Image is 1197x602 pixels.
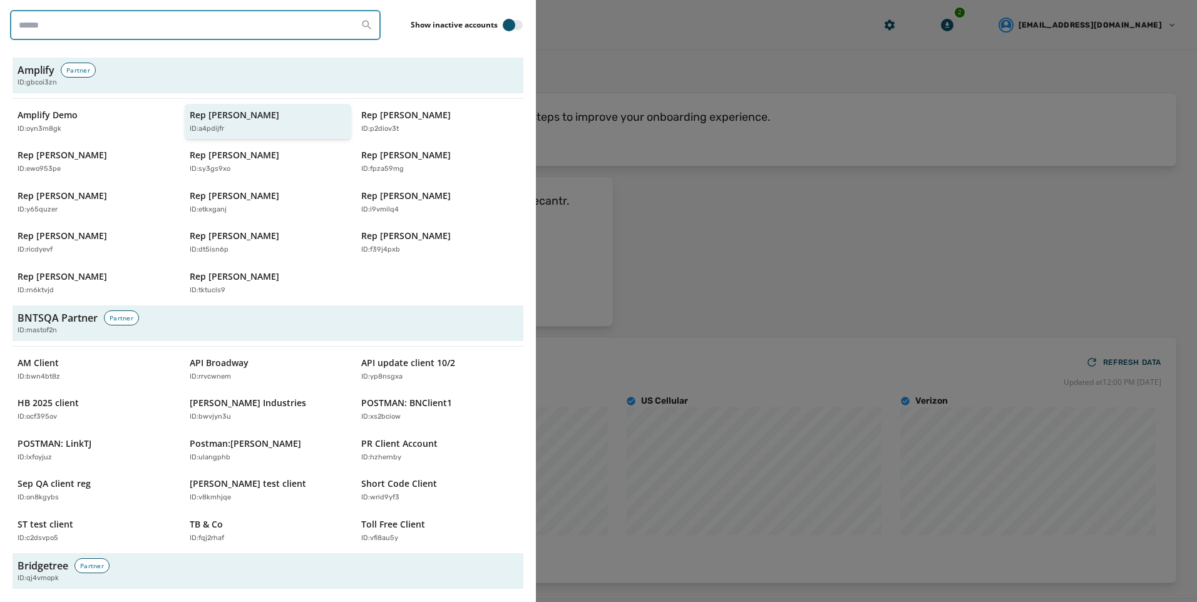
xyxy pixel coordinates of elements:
[13,513,180,549] button: ST test clientID:c2dsvpo5
[13,104,180,140] button: Amplify DemoID:oyn3m8gk
[361,164,404,175] p: ID: fpza59mg
[361,149,451,161] p: Rep [PERSON_NAME]
[185,265,352,301] button: Rep [PERSON_NAME]ID:tktucls9
[361,109,451,121] p: Rep [PERSON_NAME]
[190,270,279,283] p: Rep [PERSON_NAME]
[13,265,180,301] button: Rep [PERSON_NAME]ID:rn6ktvjd
[18,397,79,409] p: HB 2025 client
[361,492,399,503] p: ID: wrid9yf3
[18,518,73,531] p: ST test client
[18,149,107,161] p: Rep [PERSON_NAME]
[18,230,107,242] p: Rep [PERSON_NAME]
[361,245,400,255] p: ID: f39j4pxb
[13,225,180,260] button: Rep [PERSON_NAME]ID:ricdyevf
[190,477,306,490] p: [PERSON_NAME] test client
[190,452,230,463] p: ID: ulangphb
[185,513,352,549] button: TB & CoID:fqj2rhaf
[18,78,57,88] span: ID: gbcoi3zn
[190,533,224,544] p: ID: fqj2rhaf
[13,392,180,427] button: HB 2025 clientID:ocf395ov
[185,432,352,468] button: Postman:[PERSON_NAME]ID:ulangphb
[361,397,452,409] p: POSTMAN: BNClient1
[13,352,180,387] button: AM ClientID:bwn4bt8z
[18,412,57,422] p: ID: ocf395ov
[190,149,279,161] p: Rep [PERSON_NAME]
[18,164,61,175] p: ID: ewo953pe
[190,397,306,409] p: [PERSON_NAME] Industries
[13,553,523,589] button: BridgetreePartnerID:qj4vmopk
[18,325,57,336] span: ID: mastof2n
[190,412,231,422] p: ID: bwvjyn3u
[356,513,523,549] button: Toll Free ClientID:vfi8au5y
[190,372,231,382] p: ID: rrvcwnem
[356,104,523,140] button: Rep [PERSON_NAME]ID:p2diov3t
[185,225,352,260] button: Rep [PERSON_NAME]ID:dt5isn6p
[190,518,223,531] p: TB & Co
[361,533,398,544] p: ID: vfi8au5y
[185,104,352,140] button: Rep [PERSON_NAME]ID:a4pdijfr
[361,372,403,382] p: ID: yp8nsgxa
[18,452,52,463] p: ID: lxfoyjuz
[356,185,523,220] button: Rep [PERSON_NAME]ID:i9vmilq4
[356,432,523,468] button: PR Client AccountID:hzhernby
[361,452,401,463] p: ID: hzhernby
[18,124,61,135] p: ID: oyn3m8gk
[361,205,399,215] p: ID: i9vmilq4
[18,205,58,215] p: ID: y65quzer
[356,392,523,427] button: POSTMAN: BNClient1ID:xs2bciow
[356,352,523,387] button: API update client 10/2ID:yp8nsgxa
[18,63,54,78] h3: Amplify
[13,58,523,93] button: AmplifyPartnerID:gbcoi3zn
[13,144,180,180] button: Rep [PERSON_NAME]ID:ewo953pe
[18,558,68,573] h3: Bridgetree
[356,225,523,260] button: Rep [PERSON_NAME]ID:f39j4pxb
[190,205,227,215] p: ID: etkxganj
[61,63,96,78] div: Partner
[411,20,498,30] label: Show inactive accounts
[13,185,180,220] button: Rep [PERSON_NAME]ID:y65quzer
[18,437,91,450] p: POSTMAN: LinkTJ
[190,230,279,242] p: Rep [PERSON_NAME]
[190,109,279,121] p: Rep [PERSON_NAME]
[185,472,352,508] button: [PERSON_NAME] test clientID:v8kmhjqe
[18,270,107,283] p: Rep [PERSON_NAME]
[190,124,224,135] p: ID: a4pdijfr
[18,109,78,121] p: Amplify Demo
[361,230,451,242] p: Rep [PERSON_NAME]
[104,310,139,325] div: Partner
[18,310,98,325] h3: BNTSQA Partner
[185,185,352,220] button: Rep [PERSON_NAME]ID:etkxganj
[356,472,523,508] button: Short Code ClientID:wrid9yf3
[356,144,523,180] button: Rep [PERSON_NAME]ID:fpza59mg
[190,285,225,296] p: ID: tktucls9
[74,558,110,573] div: Partner
[18,372,60,382] p: ID: bwn4bt8z
[190,245,229,255] p: ID: dt5isn6p
[361,518,425,531] p: Toll Free Client
[361,357,455,369] p: API update client 10/2
[361,124,399,135] p: ID: p2diov3t
[18,492,59,503] p: ID: on8kgybs
[18,285,54,296] p: ID: rn6ktvjd
[361,477,437,490] p: Short Code Client
[18,533,58,544] p: ID: c2dsvpo5
[18,245,53,255] p: ID: ricdyevf
[18,357,59,369] p: AM Client
[18,190,107,202] p: Rep [PERSON_NAME]
[13,472,180,508] button: Sep QA client regID:on8kgybs
[361,190,451,202] p: Rep [PERSON_NAME]
[185,392,352,427] button: [PERSON_NAME] IndustriesID:bwvjyn3u
[18,573,59,584] span: ID: qj4vmopk
[361,412,401,422] p: ID: xs2bciow
[185,144,352,180] button: Rep [PERSON_NAME]ID:sy3gs9xo
[190,492,231,503] p: ID: v8kmhjqe
[361,437,438,450] p: PR Client Account
[190,164,230,175] p: ID: sy3gs9xo
[190,437,301,450] p: Postman:[PERSON_NAME]
[13,432,180,468] button: POSTMAN: LinkTJID:lxfoyjuz
[18,477,91,490] p: Sep QA client reg
[190,190,279,202] p: Rep [PERSON_NAME]
[13,305,523,341] button: BNTSQA PartnerPartnerID:mastof2n
[190,357,249,369] p: API Broadway
[185,352,352,387] button: API BroadwayID:rrvcwnem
